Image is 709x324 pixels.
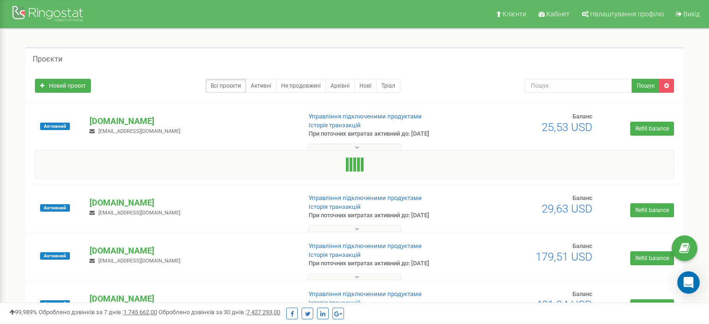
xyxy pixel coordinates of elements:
[40,123,70,130] span: Активний
[309,194,422,201] a: Управління підключеними продуктами
[572,290,592,297] span: Баланс
[309,122,361,129] a: Історія транзакцій
[683,10,700,18] span: Вихід
[572,242,592,249] span: Баланс
[536,250,592,263] span: 179,51 USD
[98,128,180,134] span: [EMAIL_ADDRESS][DOMAIN_NAME]
[158,309,280,316] span: Оброблено дзвінків за 30 днів :
[572,113,592,120] span: Баланс
[246,79,276,93] a: Активні
[632,79,660,93] button: Пошук
[40,204,70,212] span: Активний
[9,309,37,316] span: 99,989%
[542,202,592,215] span: 29,63 USD
[630,299,674,313] a: Refill balance
[325,79,355,93] a: Архівні
[89,115,293,127] p: [DOMAIN_NAME]
[39,309,157,316] span: Оброблено дзвінків за 7 днів :
[89,197,293,209] p: [DOMAIN_NAME]
[309,290,422,297] a: Управління підключеними продуктами
[89,293,293,305] p: [DOMAIN_NAME]
[354,79,377,93] a: Нові
[309,251,361,258] a: Історія транзакцій
[525,79,632,93] input: Пошук
[546,10,570,18] span: Кабінет
[502,10,526,18] span: Клієнти
[40,252,70,260] span: Активний
[677,271,700,294] div: Open Intercom Messenger
[98,210,180,216] span: [EMAIL_ADDRESS][DOMAIN_NAME]
[206,79,246,93] a: Всі проєкти
[12,4,86,26] img: Ringostat Logo
[630,251,674,265] a: Refill balance
[309,203,361,210] a: Історія транзакцій
[40,300,70,308] span: Активний
[35,79,91,93] a: Новий проєкт
[98,258,180,264] span: [EMAIL_ADDRESS][DOMAIN_NAME]
[33,55,62,63] h5: Проєкти
[630,203,674,217] a: Refill balance
[309,211,458,220] p: При поточних витратах активний до: [DATE]
[376,79,400,93] a: Тріал
[309,113,422,120] a: Управління підключеними продуктами
[542,121,592,134] span: 25,53 USD
[309,130,458,138] p: При поточних витратах активний до: [DATE]
[309,259,458,268] p: При поточних витратах активний до: [DATE]
[124,309,157,316] u: 1 745 662,00
[89,245,293,257] p: [DOMAIN_NAME]
[536,298,592,311] span: 401,04 USD
[572,194,592,201] span: Баланс
[309,242,422,249] a: Управління підключеними продуктами
[276,79,326,93] a: Не продовжені
[630,122,674,136] a: Refill balance
[309,299,361,306] a: Історія транзакцій
[247,309,280,316] u: 7 427 293,00
[590,10,664,18] span: Налаштування профілю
